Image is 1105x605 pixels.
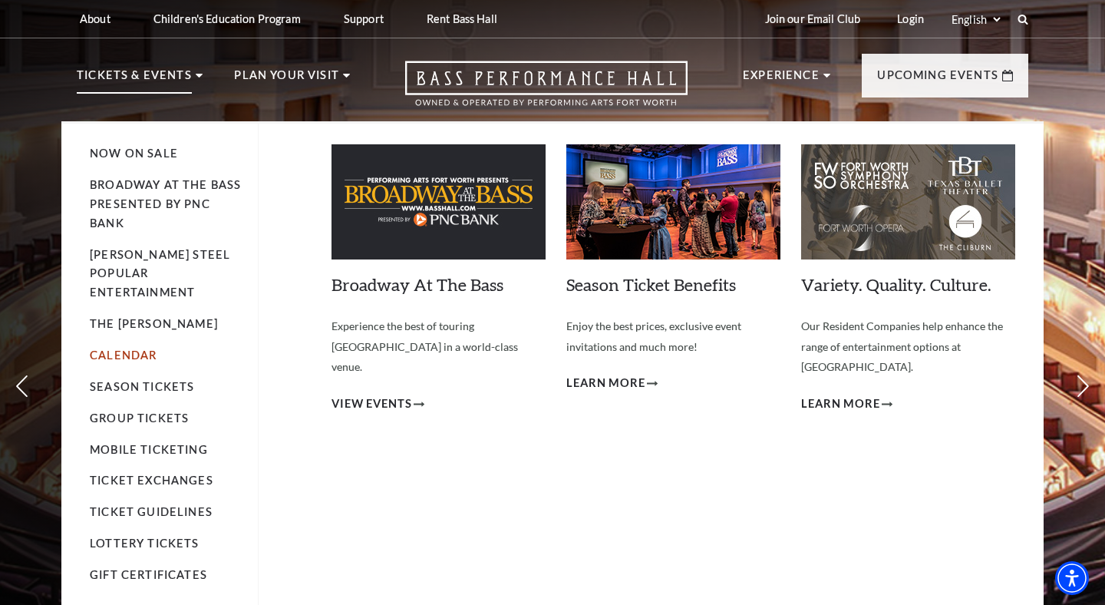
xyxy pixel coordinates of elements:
[427,12,497,25] p: Rent Bass Hall
[566,316,780,357] p: Enjoy the best prices, exclusive event invitations and much more!
[90,443,208,456] a: Mobile Ticketing
[1055,561,1089,595] div: Accessibility Menu
[90,178,241,230] a: Broadway At The Bass presented by PNC Bank
[801,144,1015,260] img: Variety. Quality. Culture.
[948,12,1003,27] select: Select:
[566,144,780,260] img: Season Ticket Benefits
[331,144,546,260] img: Broadway At The Bass
[566,374,645,393] span: Learn More
[90,537,200,550] a: Lottery Tickets
[801,395,892,414] a: Learn More Variety. Quality. Culture.
[801,316,1015,378] p: Our Resident Companies help enhance the range of entertainment options at [GEOGRAPHIC_DATA].
[350,61,743,121] a: Open this option
[344,12,384,25] p: Support
[90,317,218,330] a: The [PERSON_NAME]
[90,380,194,393] a: Season Tickets
[90,349,157,362] a: Calendar
[877,66,998,94] p: Upcoming Events
[153,12,301,25] p: Children's Education Program
[331,274,503,295] a: Broadway At The Bass
[331,395,412,414] span: View Events
[90,474,213,487] a: Ticket Exchanges
[331,395,424,414] a: View Events
[90,412,189,425] a: Group Tickets
[77,66,192,94] p: Tickets & Events
[234,66,339,94] p: Plan Your Visit
[90,568,207,581] a: Gift Certificates
[331,316,546,378] p: Experience the best of touring [GEOGRAPHIC_DATA] in a world-class venue.
[566,374,658,393] a: Learn More Season Ticket Benefits
[90,505,213,518] a: Ticket Guidelines
[90,248,230,299] a: [PERSON_NAME] Steel Popular Entertainment
[566,274,736,295] a: Season Ticket Benefits
[801,274,991,295] a: Variety. Quality. Culture.
[743,66,820,94] p: Experience
[90,147,178,160] a: Now On Sale
[801,395,880,414] span: Learn More
[80,12,110,25] p: About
